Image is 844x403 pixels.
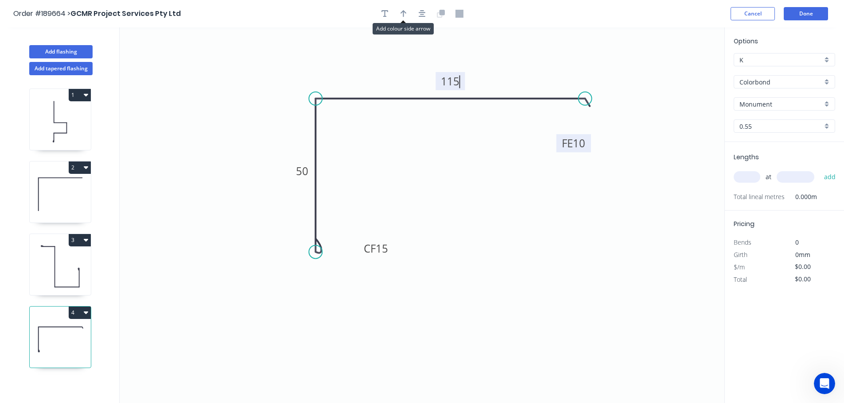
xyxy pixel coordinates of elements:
[69,234,91,246] button: 3
[766,171,771,183] span: at
[795,250,810,259] span: 0mm
[731,7,775,20] button: Cancel
[373,23,434,35] div: Add colour side arrow
[739,100,822,109] input: Colour
[734,153,759,161] span: Lengths
[13,8,70,19] span: Order #189664 >
[734,263,745,271] span: $/m
[739,77,822,87] input: Material
[69,89,91,101] button: 1
[29,45,93,58] button: Add flashing
[785,191,817,203] span: 0.000m
[734,219,755,228] span: Pricing
[784,7,828,20] button: Done
[69,307,91,319] button: 4
[69,161,91,174] button: 2
[734,275,747,284] span: Total
[814,373,835,394] iframe: Intercom live chat
[120,27,724,403] svg: 0
[795,238,799,246] span: 0
[441,74,459,88] tspan: 115
[70,8,181,19] span: GCMR Project Services Pty Ltd
[734,191,785,203] span: Total lineal metres
[734,37,758,46] span: Options
[364,241,376,256] tspan: CF
[739,122,822,131] input: Thickness
[734,250,747,259] span: Girth
[562,136,573,150] tspan: FE
[29,62,93,75] button: Add tapered flashing
[739,55,822,65] input: Price level
[296,164,308,178] tspan: 50
[734,238,751,246] span: Bends
[573,136,585,150] tspan: 10
[820,169,840,184] button: add
[376,241,388,256] tspan: 15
